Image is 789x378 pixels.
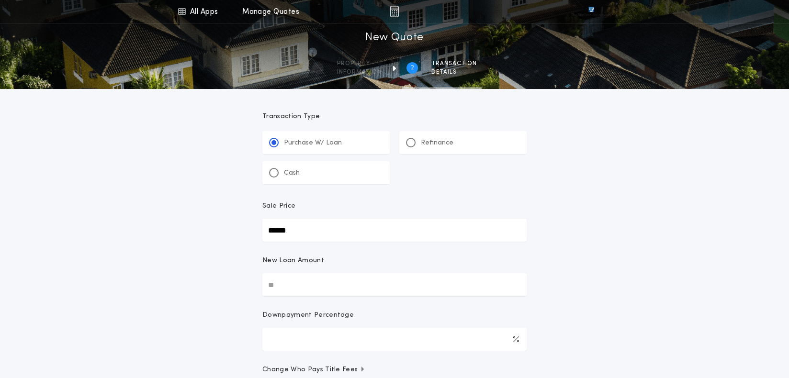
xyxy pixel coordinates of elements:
span: Property [337,60,382,67]
input: Sale Price [262,219,527,242]
p: Purchase W/ Loan [284,138,342,148]
span: Change Who Pays Title Fees [262,365,365,375]
p: Refinance [421,138,453,148]
span: details [431,68,477,76]
span: information [337,68,382,76]
h2: 2 [411,64,414,72]
input: Downpayment Percentage [262,328,527,351]
span: Transaction [431,60,477,67]
img: img [390,6,399,17]
p: Cash [284,168,300,178]
img: vs-icon [571,7,611,16]
h1: New Quote [365,30,424,45]
p: Sale Price [262,201,295,211]
p: Transaction Type [262,112,527,122]
p: Downpayment Percentage [262,311,354,320]
input: New Loan Amount [262,273,527,296]
p: New Loan Amount [262,256,324,266]
button: Change Who Pays Title Fees [262,365,527,375]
